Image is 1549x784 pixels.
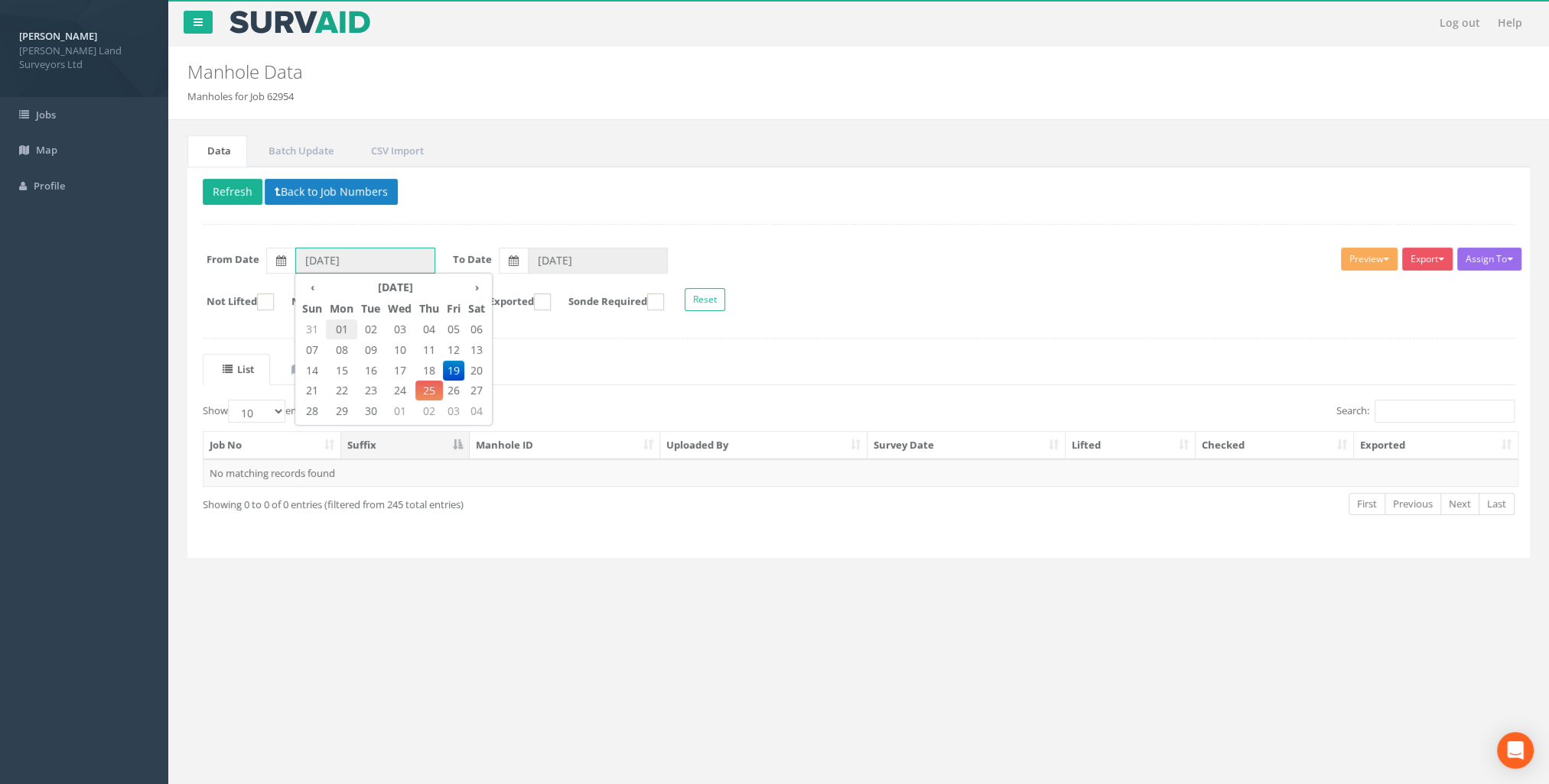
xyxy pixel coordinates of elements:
[464,319,489,339] span: 06
[443,381,464,400] span: 26
[384,381,415,400] span: 24
[19,29,97,43] strong: [PERSON_NAME]
[1341,248,1398,271] button: Preview
[443,361,464,381] span: 19
[207,252,259,267] label: From Date
[685,288,725,311] button: Reset
[203,400,317,423] label: Show entries
[272,354,343,385] a: Map
[384,340,415,360] span: 10
[357,361,384,381] span: 16
[443,401,464,421] span: 03
[223,362,254,376] uib-tab-heading: List
[528,248,668,274] input: To Date
[326,277,464,298] th: [DATE]
[203,459,1518,487] td: No matching records found
[384,298,415,319] th: Wed
[415,381,443,400] span: 25
[187,62,1303,82] h2: Manhole Data
[470,432,661,459] th: Manhole ID: activate to sort column ascending
[203,179,262,205] button: Refresh
[443,298,464,319] th: Fri
[203,491,736,512] div: Showing 0 to 0 of 0 entries (filtered from 245 total entries)
[357,401,384,421] span: 30
[187,89,294,104] li: Manholes for Job 62954
[203,432,341,459] th: Job No: activate to sort column ascending
[464,298,489,319] th: Sat
[1385,493,1441,515] a: Previous
[384,319,415,339] span: 03
[326,298,357,319] th: Mon
[357,319,384,339] span: 02
[867,432,1066,459] th: Survey Date: activate to sort column ascending
[1375,400,1515,423] input: Search:
[326,401,357,421] span: 29
[357,381,384,400] span: 23
[326,340,357,360] span: 08
[291,362,327,376] uib-tab-heading: Map
[357,340,384,360] span: 09
[464,361,489,381] span: 20
[298,381,326,400] span: 21
[19,44,149,72] span: [PERSON_NAME] Land Surveyors Ltd
[453,252,492,267] label: To Date
[1354,432,1518,459] th: Exported: activate to sort column ascending
[295,248,435,274] input: From Date
[443,340,464,360] span: 12
[191,293,274,310] label: Not Lifted
[464,381,489,400] span: 27
[19,25,149,72] a: [PERSON_NAME] [PERSON_NAME] Land Surveyors Ltd
[660,432,867,459] th: Uploaded By: activate to sort column ascending
[1457,248,1521,271] button: Assign To
[326,319,357,339] span: 01
[341,432,470,459] th: Suffix: activate to sort column descending
[187,135,247,167] a: Data
[553,293,664,310] label: Sonde Required
[1349,493,1385,515] a: First
[443,319,464,339] span: 05
[1402,248,1453,271] button: Export
[1440,493,1479,515] a: Next
[276,293,373,310] label: Not Checked
[249,135,350,167] a: Batch Update
[452,293,551,310] label: Not Exported
[326,381,357,400] span: 22
[298,277,326,298] th: ‹
[265,179,398,205] button: Back to Job Numbers
[464,340,489,360] span: 13
[415,361,443,381] span: 18
[298,340,326,360] span: 07
[228,400,285,423] select: Showentries
[415,298,443,319] th: Thu
[1336,400,1515,423] label: Search:
[34,179,65,193] span: Profile
[357,298,384,319] th: Tue
[415,319,443,339] span: 04
[326,361,357,381] span: 15
[36,108,56,121] span: Jobs
[464,401,489,421] span: 04
[1066,432,1196,459] th: Lifted: activate to sort column ascending
[415,401,443,421] span: 02
[415,340,443,360] span: 11
[1196,432,1355,459] th: Checked: activate to sort column ascending
[351,135,440,167] a: CSV Import
[298,361,326,381] span: 14
[298,298,326,319] th: Sun
[36,143,57,157] span: Map
[298,401,326,421] span: 28
[298,319,326,339] span: 31
[1497,732,1534,769] div: Open Intercom Messenger
[384,401,415,421] span: 01
[464,277,489,298] th: ›
[203,354,270,385] a: List
[384,361,415,381] span: 17
[1479,493,1515,515] a: Last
